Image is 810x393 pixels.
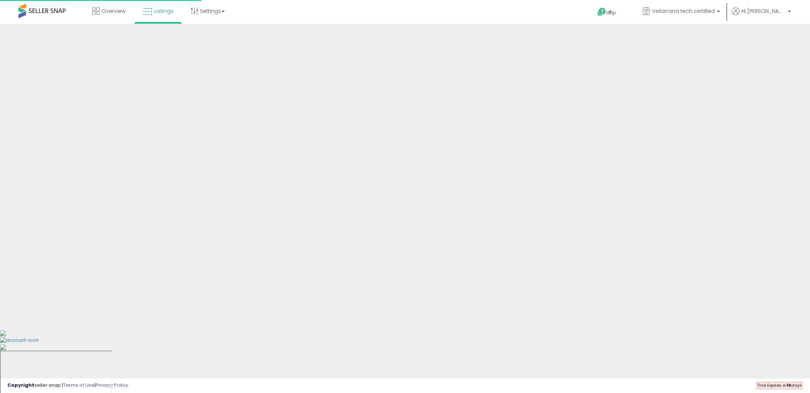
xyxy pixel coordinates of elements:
span: Overview [101,7,125,15]
a: Help [592,2,631,24]
span: Help [606,10,616,16]
span: Listings [154,7,173,15]
i: Get Help [597,7,606,17]
a: Hi [PERSON_NAME] [732,7,791,24]
span: Hi [PERSON_NAME] [741,7,786,15]
span: Vellarrana tech certified [652,7,715,15]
